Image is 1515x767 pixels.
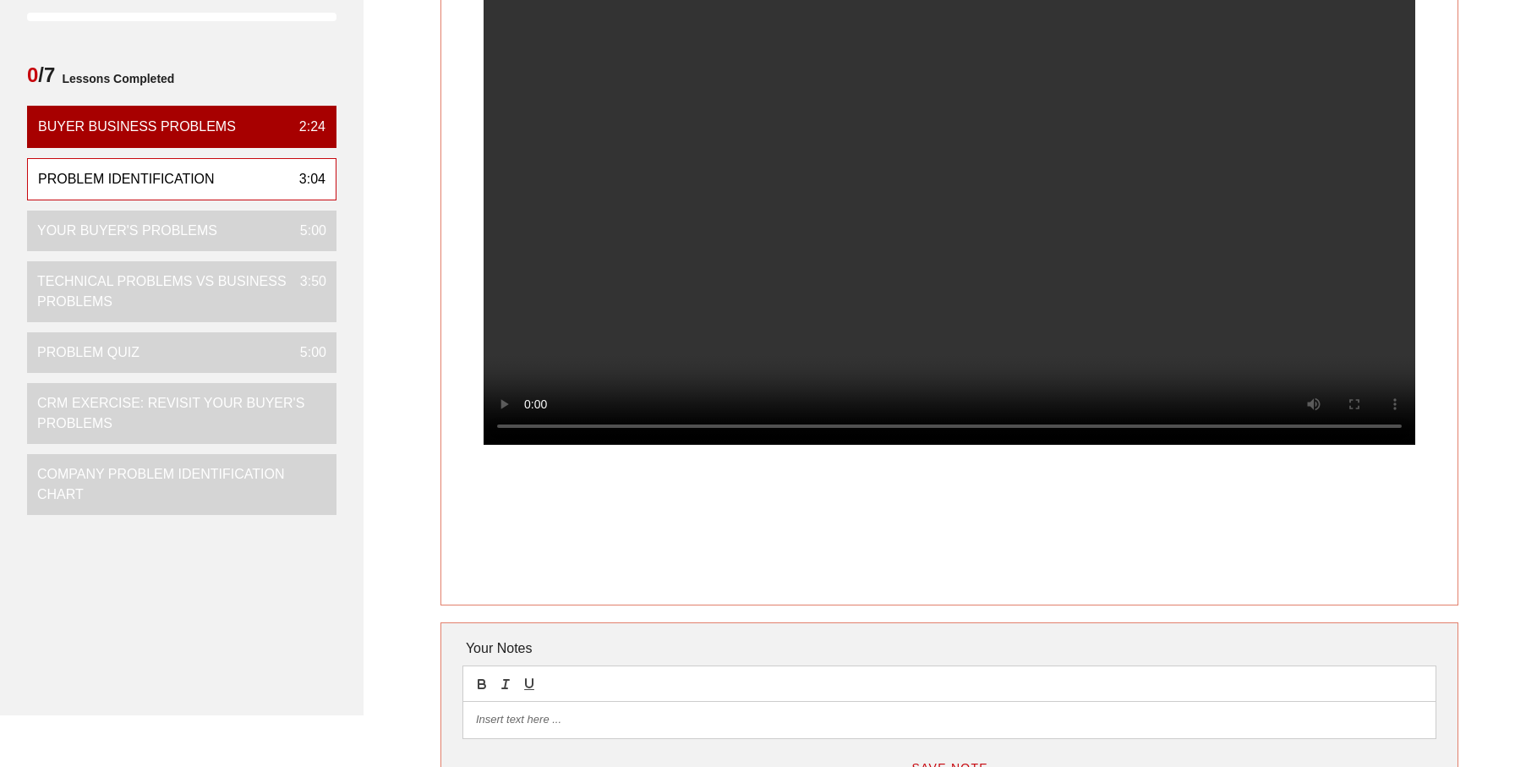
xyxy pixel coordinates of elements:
div: 2:24 [286,117,325,137]
div: Company Problem Identification Chart [37,464,313,505]
span: /7 [27,62,55,96]
div: 3:50 [287,271,326,312]
span: Lessons Completed [55,62,174,96]
div: Problem Identification [38,169,215,189]
div: Technical Problems vs Business Problems [37,271,287,312]
div: Your Buyer's Problems [37,221,217,241]
div: 5:00 [287,221,326,241]
div: Buyer Business Problems [38,117,236,137]
span: 0 [27,63,38,86]
div: 5:00 [287,342,326,363]
div: Your Notes [462,632,1436,666]
div: CRM Exercise: Revisit Your Buyer's Problems [37,393,313,434]
div: Problem Quiz [37,342,139,363]
div: 3:04 [286,169,325,189]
